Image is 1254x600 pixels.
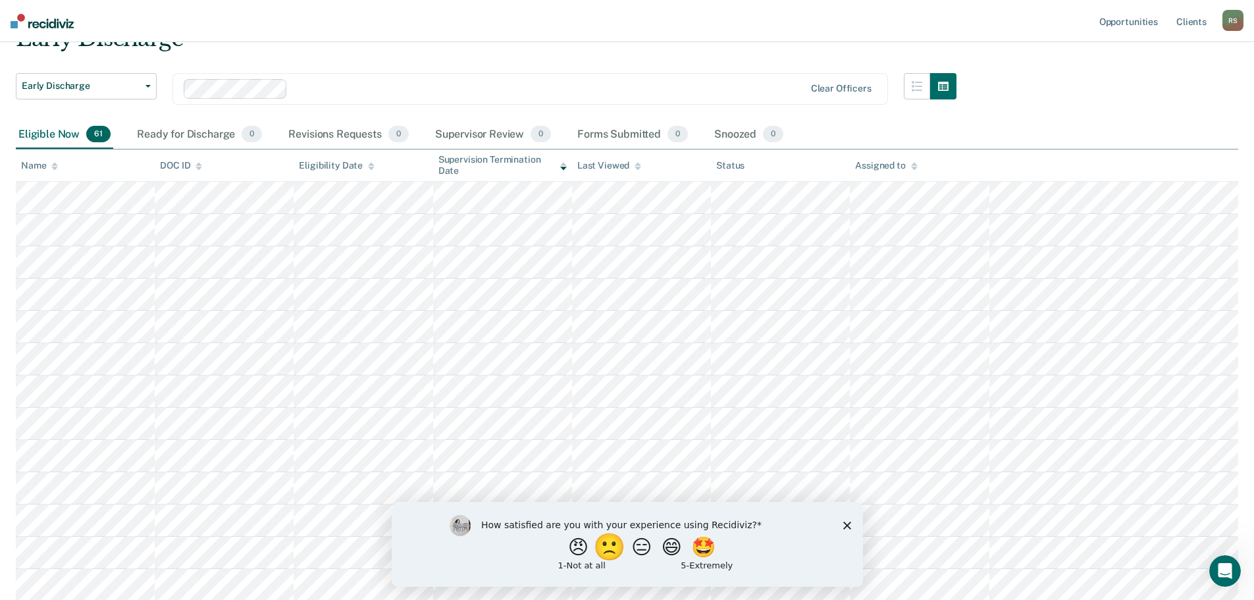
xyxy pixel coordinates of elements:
[1209,555,1241,587] iframe: Intercom live chat
[392,502,863,587] iframe: Survey by Kim from Recidiviz
[16,25,956,63] div: Early Discharge
[22,80,140,92] span: Early Discharge
[438,154,567,177] div: Supervision Termination Date
[531,126,551,143] span: 0
[134,121,265,150] div: Ready for Discharge0
[1222,10,1243,31] div: R S
[712,121,786,150] div: Snoozed0
[242,126,262,143] span: 0
[388,126,409,143] span: 0
[855,160,917,171] div: Assigned to
[160,160,202,171] div: DOC ID
[1222,10,1243,31] button: RS
[16,73,157,99] button: Early Discharge
[299,160,375,171] div: Eligibility Date
[86,126,111,143] span: 61
[16,121,113,150] div: Eligible Now61
[11,14,74,28] img: Recidiviz
[21,160,58,171] div: Name
[577,160,641,171] div: Last Viewed
[286,121,411,150] div: Revisions Requests0
[811,83,872,94] div: Clear officers
[432,121,554,150] div: Supervisor Review0
[716,160,745,171] div: Status
[575,121,691,150] div: Forms Submitted0
[667,126,688,143] span: 0
[763,126,783,143] span: 0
